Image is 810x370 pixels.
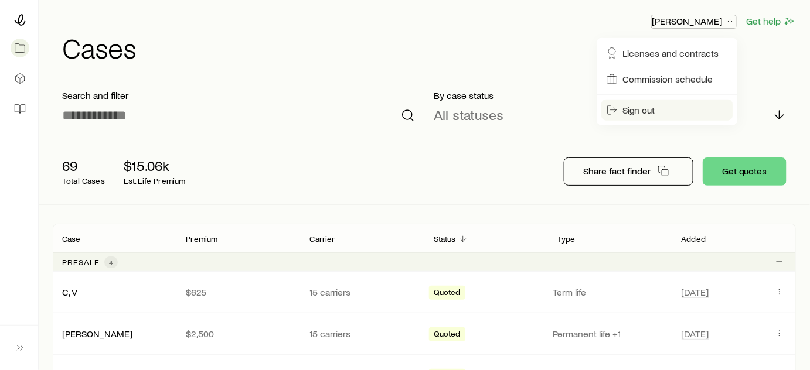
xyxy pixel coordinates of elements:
[564,157,693,186] button: Share fact finder
[62,90,415,101] p: Search and filter
[557,234,576,244] p: Type
[124,157,186,174] p: $15.06k
[310,328,415,340] p: 15 carriers
[651,15,737,29] button: [PERSON_NAME]
[310,286,415,298] p: 15 carriers
[62,33,796,61] h1: Cases
[186,234,217,244] p: Premium
[62,234,81,244] p: Case
[622,73,713,85] span: Commission schedule
[703,157,787,186] button: Get quotes
[124,176,186,186] p: Est. Life Premium
[62,157,105,174] p: 69
[601,68,733,90] a: Commission schedule
[62,286,77,299] div: C, V
[583,165,651,177] p: Share fact finder
[652,15,736,27] p: [PERSON_NAME]
[310,234,335,244] p: Carrier
[186,328,291,340] p: $2,500
[62,176,105,186] p: Total Cases
[553,286,667,298] p: Term life
[434,234,456,244] p: Status
[682,286,709,298] span: [DATE]
[622,104,655,116] span: Sign out
[434,107,503,123] p: All statuses
[434,287,461,300] span: Quoted
[62,286,77,297] a: C, V
[682,234,706,244] p: Added
[62,328,132,339] a: [PERSON_NAME]
[62,258,100,267] p: Presale
[434,90,787,101] p: By case status
[682,328,709,340] span: [DATE]
[601,43,733,64] a: Licenses and contracts
[434,329,461,341] span: Quoted
[601,100,733,121] button: Sign out
[109,258,113,267] span: 4
[622,47,719,59] span: Licenses and contracts
[62,328,132,340] div: [PERSON_NAME]
[186,286,291,298] p: $625
[553,328,667,340] p: Permanent life +1
[746,15,796,28] button: Get help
